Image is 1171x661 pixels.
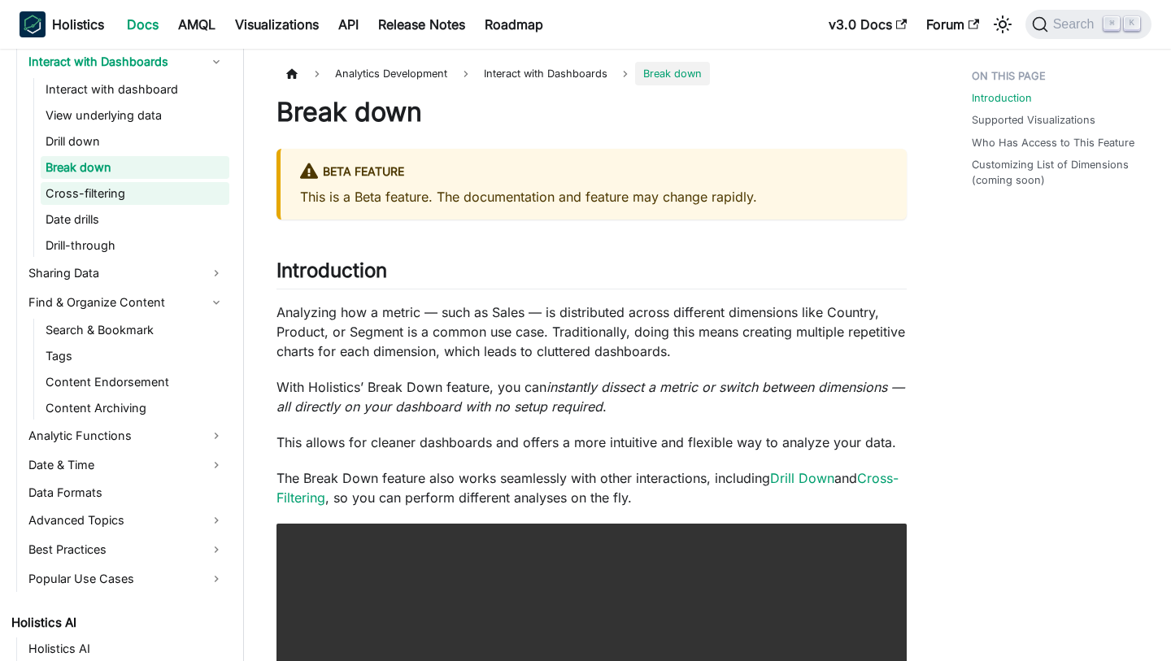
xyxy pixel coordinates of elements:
[24,537,229,563] a: Best Practices
[972,112,1095,128] a: Supported Visualizations
[276,468,907,507] p: The Break Down feature also works seamlessly with other interactions, including and , so you can ...
[41,182,229,205] a: Cross-filtering
[990,11,1016,37] button: Switch between dark and light mode (currently light mode)
[41,130,229,153] a: Drill down
[1124,16,1140,31] kbd: K
[276,62,907,85] nav: Breadcrumbs
[41,397,229,420] a: Content Archiving
[41,208,229,231] a: Date drills
[475,11,553,37] a: Roadmap
[972,90,1032,106] a: Introduction
[24,566,229,592] a: Popular Use Cases
[276,377,907,416] p: With Holistics’ Break Down feature, you can .
[41,234,229,257] a: Drill-through
[276,302,907,361] p: Analyzing how a metric — such as Sales — is distributed across different dimensions like Country,...
[225,11,329,37] a: Visualizations
[7,611,229,634] a: Holistics AI
[41,345,229,367] a: Tags
[972,135,1134,150] a: Who Has Access to This Feature
[819,11,916,37] a: v3.0 Docs
[20,11,104,37] a: HolisticsHolistics
[24,481,229,504] a: Data Formats
[41,156,229,179] a: Break down
[41,371,229,394] a: Content Endorsement
[476,62,616,85] span: Interact with Dashboards
[24,260,229,286] a: Sharing Data
[41,319,229,341] a: Search & Bookmark
[24,637,229,660] a: Holistics AI
[276,96,907,128] h1: Break down
[52,15,104,34] b: Holistics
[327,62,455,85] span: Analytics Development
[300,187,887,207] p: This is a Beta feature. The documentation and feature may change rapidly.
[1048,17,1104,32] span: Search
[276,62,307,85] a: Home page
[20,11,46,37] img: Holistics
[635,62,710,85] span: Break down
[24,507,229,533] a: Advanced Topics
[117,11,168,37] a: Docs
[1025,10,1151,39] button: Search (Command+K)
[24,452,229,478] a: Date & Time
[276,379,904,415] em: instantly dissect a metric or switch between dimensions — all directly on your dashboard with no ...
[770,470,834,486] a: Drill Down
[41,104,229,127] a: View underlying data
[24,423,229,449] a: Analytic Functions
[24,289,229,315] a: Find & Organize Content
[24,49,229,75] a: Interact with Dashboards
[276,433,907,452] p: This allows for cleaner dashboards and offers a more intuitive and flexible way to analyze your d...
[1104,16,1120,31] kbd: ⌘
[168,11,225,37] a: AMQL
[329,11,368,37] a: API
[41,78,229,101] a: Interact with dashboard
[368,11,475,37] a: Release Notes
[916,11,989,37] a: Forum
[300,162,887,183] div: BETA FEATURE
[972,157,1145,188] a: Customizing List of Dimensions (coming soon)
[276,259,907,289] h2: Introduction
